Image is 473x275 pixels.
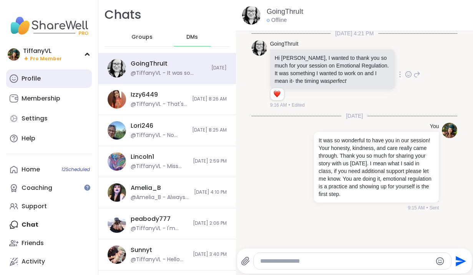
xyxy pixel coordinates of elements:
[273,91,281,97] button: Reactions: love
[22,239,44,247] div: Friends
[131,100,188,108] div: @TiffanyVL - That's wonderful to hear. I'm so excited for you and I'm cheering you on.
[435,257,445,266] button: Emoji picker
[192,127,227,133] span: [DATE] 8:25 AM
[6,89,92,108] a: Membership
[131,256,188,263] div: @TiffanyVL - Hello [PERSON_NAME], Nice meeting you and thank you for joining our session [DATE]. ...
[6,109,92,128] a: Settings
[267,16,287,24] div: Offline
[23,47,62,55] div: TiffanyVL
[193,158,227,165] span: [DATE] 2:59 PM
[108,121,126,140] img: https://sharewell-space-live.sfo3.digitaloceanspaces.com/user-generated/5690214f-3394-4b7a-9405-4...
[292,102,305,109] span: Edited
[131,33,153,41] span: Groups
[131,69,207,77] div: @TiffanyVL - It was so wonderful to have you in our session! Your honesty, kindness, and care rea...
[341,112,367,120] span: [DATE]
[426,204,428,211] span: •
[131,59,168,68] div: GoingThruIt
[108,245,126,264] img: https://sharewell-space-live.sfo3.digitaloceanspaces.com/user-generated/81ace702-265a-4776-a74a-6...
[192,96,227,102] span: [DATE] 8:26 AM
[22,165,40,174] div: Home
[84,184,90,191] iframe: Spotlight
[108,90,126,109] img: https://sharewell-space-live.sfo3.digitaloceanspaces.com/user-generated/beac06d6-ae44-42f7-93ae-b...
[430,204,439,211] span: Sent
[22,94,60,103] div: Membership
[6,179,92,197] a: Coaching
[22,257,45,266] div: Activity
[22,134,35,143] div: Help
[270,40,299,48] a: GoingThruIt
[6,129,92,148] a: Help
[186,33,198,41] span: DMs
[451,252,469,270] button: Send
[6,160,92,179] a: Home12Scheduled
[131,91,158,99] div: Izzy6449
[289,102,290,109] span: •
[6,234,92,252] a: Friends
[330,78,347,84] em: perfect
[6,69,92,88] a: Profile
[108,59,126,77] img: https://sharewell-space-live.sfo3.digitaloceanspaces.com/user-generated/3be00ded-bc49-408e-8953-1...
[194,189,227,196] span: [DATE] 4:10 PM
[131,153,154,161] div: Lincoln1
[271,88,284,100] div: Reaction list
[442,123,457,138] img: https://sharewell-space-live.sfo3.digitaloceanspaces.com/user-generated/81e09d09-9516-4cb3-88f6-1...
[30,56,62,62] span: Pro Member
[22,114,48,123] div: Settings
[8,48,20,61] img: TiffanyVL
[61,166,90,173] span: 12 Scheduled
[6,197,92,216] a: Support
[131,184,161,192] div: Amelia_B
[275,54,390,85] p: Hi [PERSON_NAME], I wanted to thank you so much for your session on Emotional Regulation. It was ...
[131,132,188,139] div: @TiffanyVL - No worries. I had to change to time due my doctor's appointment so I totally underst...
[193,251,227,258] span: [DATE] 3:40 PM
[131,215,171,223] div: peabody777
[22,74,41,83] div: Profile
[242,6,261,25] img: https://sharewell-space-live.sfo3.digitaloceanspaces.com/user-generated/3be00ded-bc49-408e-8953-1...
[6,252,92,271] a: Activity
[22,202,47,211] div: Support
[131,122,153,130] div: Lori246
[108,183,126,202] img: https://sharewell-space-live.sfo3.digitaloceanspaces.com/user-generated/4aa6f66e-8d54-43f7-a0af-a...
[131,225,188,232] div: @TiffanyVL - I'm here for you and I totally understand part of your struggle with the recovery jo...
[252,40,267,56] img: https://sharewell-space-live.sfo3.digitaloceanspaces.com/user-generated/3be00ded-bc49-408e-8953-1...
[131,194,189,201] div: @Amelia_B - Always welcome to join. I tried to get into your group but. it was full!!!! xx
[193,220,227,227] span: [DATE] 2:06 PM
[408,204,425,211] span: 9:15 AM
[131,163,188,170] div: @TiffanyVL - Miss you [DATE]! Sending you love and hugs and wishing you a beautiful week ahead
[22,184,52,192] div: Coaching
[330,30,378,37] span: [DATE] 4:21 PM
[260,257,432,265] textarea: Type your message
[108,214,126,233] img: https://sharewell-space-live.sfo3.digitaloceanspaces.com/user-generated/f961b553-a2df-4d9d-aaf9-8...
[270,102,287,109] span: 9:16 AM
[105,6,141,23] h1: Chats
[430,123,439,130] h4: You
[211,65,227,71] span: [DATE]
[267,7,303,16] a: GoingThruIt
[108,152,126,171] img: https://sharewell-space-live.sfo3.digitaloceanspaces.com/user-generated/49f72db8-4e40-41a3-98b2-d...
[319,137,434,198] p: It was so wonderful to have you in our session! Your honesty, kindness, and care really came thro...
[131,246,152,254] div: Sunnyt
[6,12,92,39] img: ShareWell Nav Logo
